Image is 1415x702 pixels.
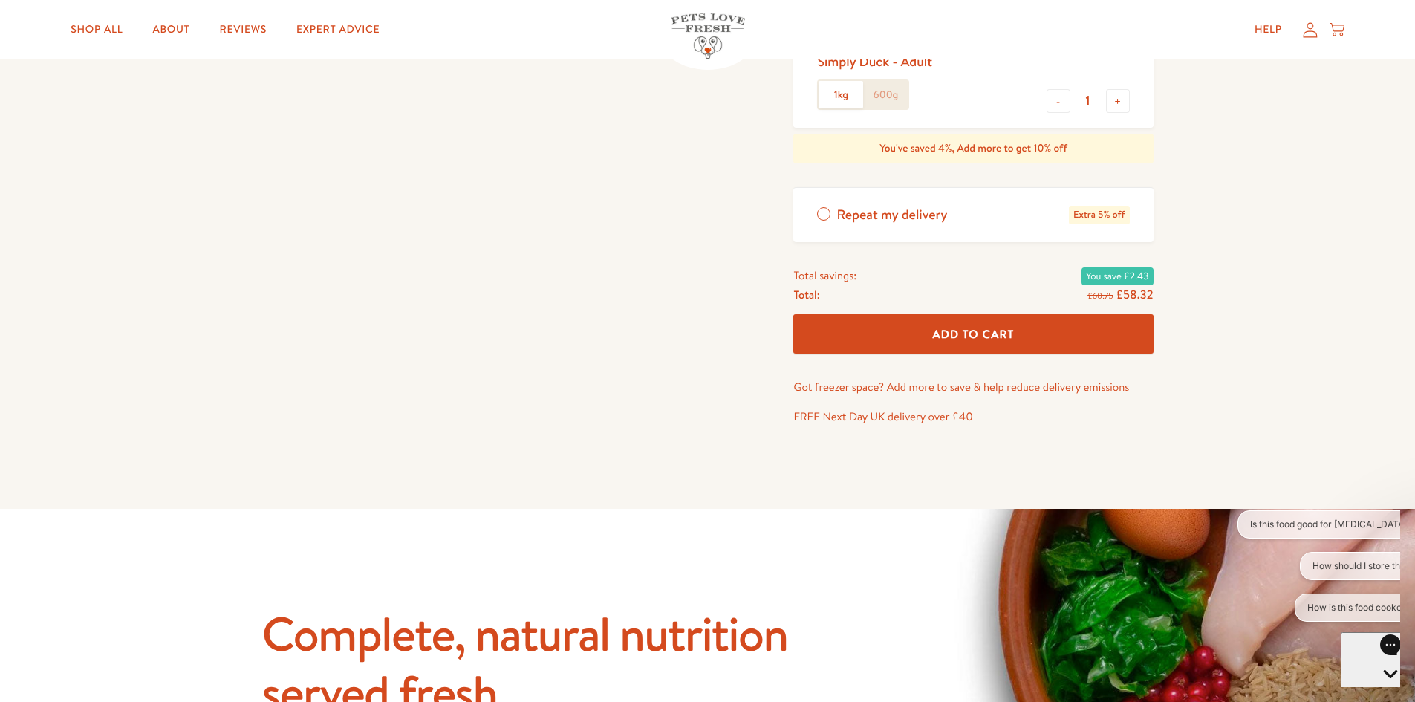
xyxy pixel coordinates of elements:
[933,326,1015,342] span: Add To Cart
[1069,206,1129,224] span: Extra 5% off
[1341,632,1400,687] iframe: Gorgias live chat messenger
[1116,287,1153,303] span: £58.32
[284,15,391,45] a: Expert Advice
[1230,510,1400,635] iframe: Gorgias live chat conversation starters
[1106,89,1130,113] button: +
[793,285,819,305] span: Total:
[1047,89,1070,113] button: -
[793,266,856,285] span: Total savings:
[863,81,908,109] label: 600g
[140,15,201,45] a: About
[793,377,1153,397] p: Got freezer space? Add more to save & help reduce delivery emissions
[1081,267,1153,285] span: You save £2.43
[817,53,932,70] div: Simply Duck - Adult
[1087,290,1113,302] s: £60.75
[819,81,863,109] label: 1kg
[59,15,134,45] a: Shop All
[208,15,279,45] a: Reviews
[793,314,1153,354] button: Add To Cart
[70,42,194,70] button: How should I store this?
[793,134,1153,163] div: You've saved 4%, Add more to get 10% off
[65,83,194,111] button: How is this food cooked?
[793,407,1153,426] p: FREE Next Day UK delivery over £40
[671,13,745,59] img: Pets Love Fresh
[1243,15,1294,45] a: Help
[836,206,947,224] span: Repeat my delivery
